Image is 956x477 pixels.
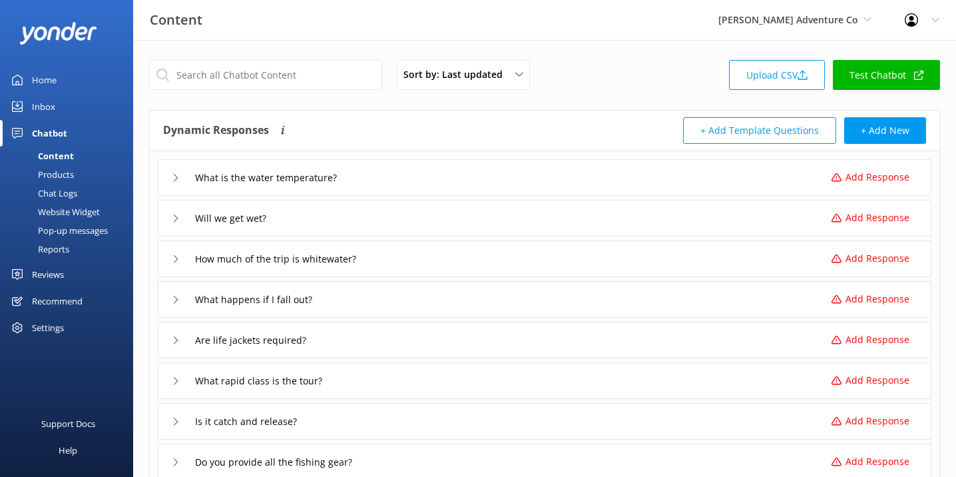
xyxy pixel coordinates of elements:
[8,203,100,221] div: Website Widget
[8,240,133,258] a: Reports
[8,165,74,184] div: Products
[8,184,77,203] div: Chat Logs
[150,9,202,31] h3: Content
[845,373,909,388] p: Add Response
[403,67,511,82] span: Sort by: Last updated
[845,292,909,306] p: Add Response
[8,165,133,184] a: Products
[683,117,836,144] button: + Add Template Questions
[845,211,909,225] p: Add Response
[8,221,133,240] a: Pop-up messages
[845,454,909,469] p: Add Response
[844,117,926,144] button: + Add New
[729,60,825,90] a: Upload CSV
[149,60,382,90] input: Search all Chatbot Content
[32,120,67,147] div: Chatbot
[32,67,57,93] div: Home
[32,314,64,341] div: Settings
[32,261,64,288] div: Reviews
[41,410,95,437] div: Support Docs
[718,13,858,26] span: [PERSON_NAME] Adventure Co
[32,93,55,120] div: Inbox
[833,60,940,90] a: Test Chatbot
[8,147,133,165] a: Content
[845,170,909,185] p: Add Response
[8,240,69,258] div: Reports
[8,184,133,203] a: Chat Logs
[8,203,133,221] a: Website Widget
[845,251,909,266] p: Add Response
[59,437,77,464] div: Help
[8,147,74,165] div: Content
[163,117,269,144] h4: Dynamic Responses
[20,22,97,44] img: yonder-white-logo.png
[845,414,909,428] p: Add Response
[32,288,83,314] div: Recommend
[845,332,909,347] p: Add Response
[8,221,108,240] div: Pop-up messages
